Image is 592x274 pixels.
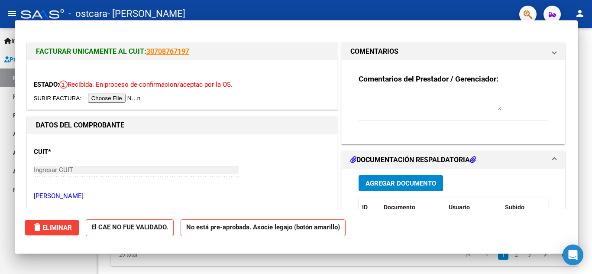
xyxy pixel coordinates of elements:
[342,151,565,169] mat-expansion-panel-header: DOCUMENTACIÓN RESPALDATORIA
[350,155,476,165] h1: DOCUMENTACIÓN RESPALDATORIA
[350,46,398,57] h1: COMENTARIOS
[366,179,436,187] span: Agregar Documento
[107,4,185,23] span: - [PERSON_NAME]
[445,198,501,217] datatable-header-cell: Usuario
[380,198,445,217] datatable-header-cell: Documento
[7,8,17,19] mat-icon: menu
[505,204,524,211] span: Subido
[342,43,565,60] mat-expansion-panel-header: COMENTARIOS
[36,47,146,55] span: FACTURAR UNICAMENTE AL CUIT:
[556,250,573,260] a: go to last page
[479,250,495,260] a: go to previous page
[146,47,189,55] a: 30708767197
[181,219,346,236] strong: No está pre-aprobada. Asocie legajo (botón amarillo)
[498,250,508,260] a: 1
[523,248,536,262] li: page 3
[537,250,553,260] a: go to next page
[4,36,26,46] span: Inicio
[511,250,521,260] a: 2
[25,220,79,235] button: Eliminar
[362,204,368,211] span: ID
[524,250,534,260] a: 3
[34,191,331,201] p: [PERSON_NAME]
[111,244,203,266] div: 29 total
[32,224,72,232] span: Eliminar
[86,219,174,236] strong: El CAE NO FUE VALIDADO.
[4,55,83,64] span: Prestadores / Proveedores
[359,198,380,217] datatable-header-cell: ID
[384,204,415,211] span: Documento
[359,75,498,83] strong: Comentarios del Prestador / Gerenciador:
[34,81,59,88] span: ESTADO:
[34,147,123,157] p: CUIT
[563,245,583,265] div: Open Intercom Messenger
[501,198,545,217] datatable-header-cell: Subido
[59,81,233,88] span: Recibida. En proceso de confirmacion/aceptac por la OS.
[497,248,510,262] li: page 1
[460,250,476,260] a: go to first page
[510,248,523,262] li: page 2
[359,175,443,191] button: Agregar Documento
[342,60,565,144] div: COMENTARIOS
[36,121,124,129] strong: DATOS DEL COMPROBANTE
[575,8,585,19] mat-icon: person
[68,4,107,23] span: - ostcara
[32,222,42,232] mat-icon: delete
[449,204,470,211] span: Usuario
